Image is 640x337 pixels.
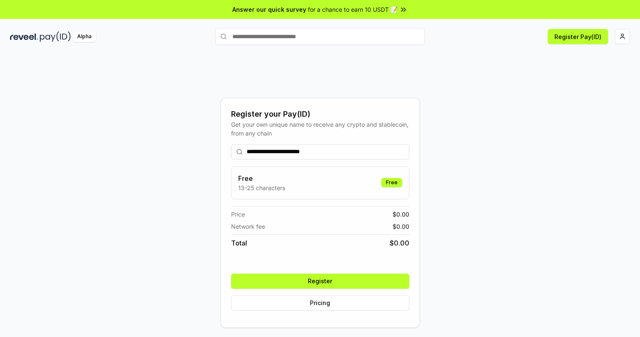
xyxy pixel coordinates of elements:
[238,183,285,192] p: 13-25 characters
[231,210,245,219] span: Price
[231,295,409,311] button: Pricing
[231,274,409,289] button: Register
[308,5,398,14] span: for a chance to earn 10 USDT 📝
[231,222,265,231] span: Network fee
[232,5,306,14] span: Answer our quick survey
[73,31,96,42] div: Alpha
[10,31,38,42] img: reveel_dark
[393,222,409,231] span: $ 0.00
[231,108,409,120] div: Register your Pay(ID)
[390,238,409,248] span: $ 0.00
[238,173,285,183] h3: Free
[40,31,71,42] img: pay_id
[548,29,608,44] button: Register Pay(ID)
[381,178,402,187] div: Free
[231,120,409,138] div: Get your own unique name to receive any crypto and stablecoin, from any chain
[231,238,247,248] span: Total
[393,210,409,219] span: $ 0.00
